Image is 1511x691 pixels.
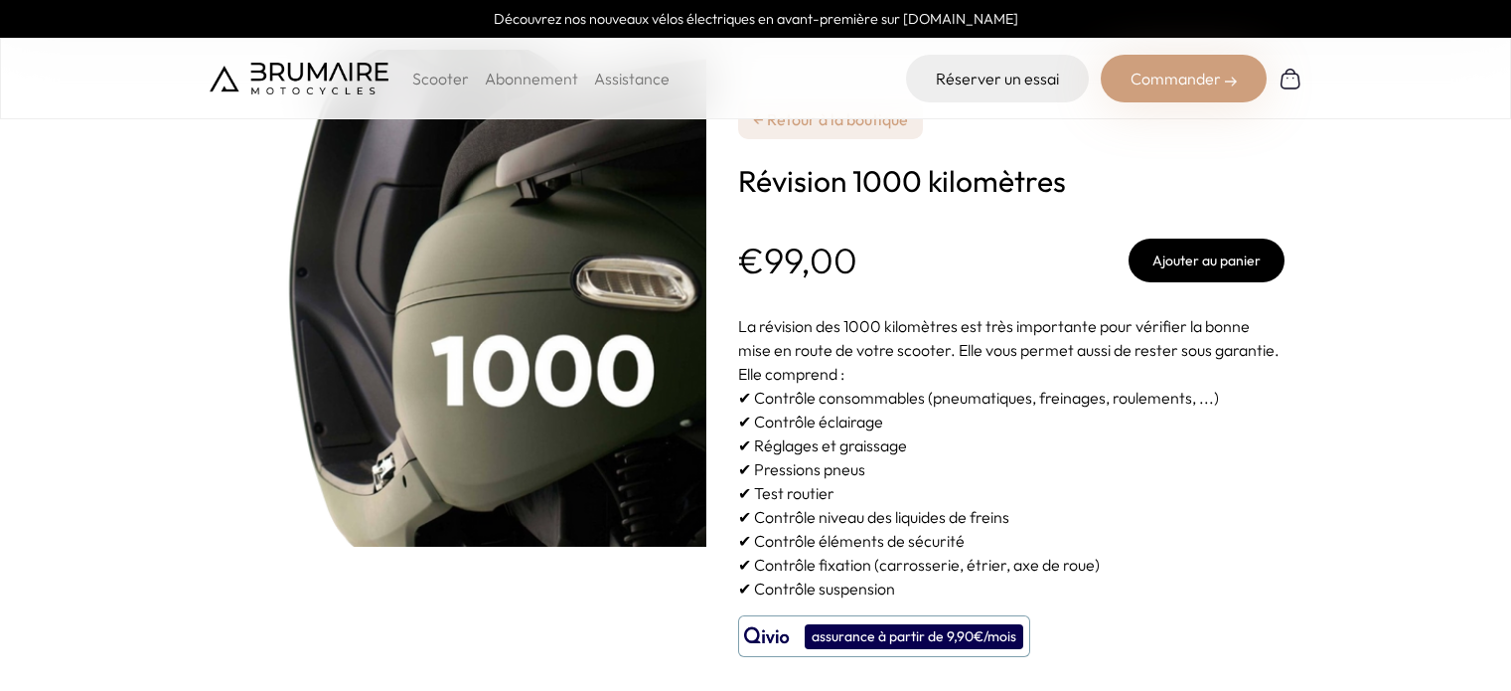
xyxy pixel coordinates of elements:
[738,457,1284,481] p: ✔ Pressions pneus
[485,69,578,88] a: Abonnement
[738,577,1284,601] p: ✔ Contrôle suspension
[738,314,1284,386] p: La révision des 1000 kilomètres est très importante pour vérifier la bonne mise en route de votre...
[906,55,1089,102] a: Réserver un essai
[594,69,670,88] a: Assistance
[210,63,388,94] img: Brumaire Motocycles
[1225,76,1237,87] img: right-arrow-2.png
[738,553,1284,577] p: ✔ Contrôle fixation (carrosserie, étrier, axe de roue)
[738,386,1284,410] p: ✔ Contrôle consommables (pneumatiques, freinages, roulements, ...)
[738,529,1284,553] p: ✔ Contrôle éléments de sécurité
[738,433,1284,457] p: ✔ Réglages et graissage
[412,67,469,90] p: Scooter
[805,624,1023,649] div: assurance à partir de 9,90€/mois
[738,481,1284,505] p: ✔ Test routier
[738,505,1284,529] p: ✔ Contrôle niveau des liquides de freins
[738,615,1030,657] button: assurance à partir de 9,90€/mois
[210,50,706,547] img: Révision 1000 kilomètres
[1129,239,1284,282] button: Ajouter au panier
[1279,67,1302,90] img: Panier
[744,624,790,648] img: logo qivio
[738,163,1284,199] h1: Révision 1000 kilomètres
[738,410,1284,433] p: ✔ Contrôle éclairage
[738,241,857,280] p: €99,00
[1101,55,1267,102] div: Commander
